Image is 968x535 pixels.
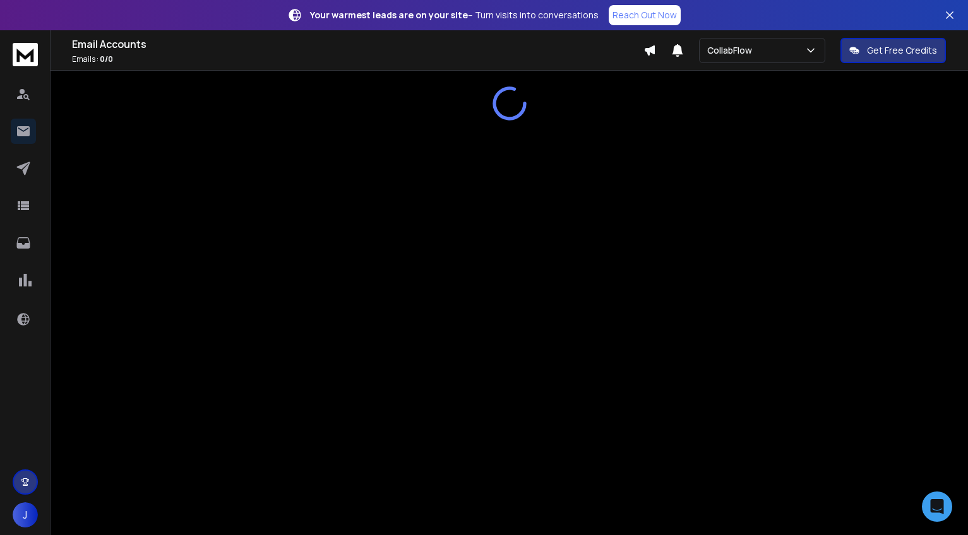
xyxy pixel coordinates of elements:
[609,5,681,25] a: Reach Out Now
[612,9,677,21] p: Reach Out Now
[100,54,113,64] span: 0 / 0
[922,491,952,522] div: Open Intercom Messenger
[310,9,468,21] strong: Your warmest leads are on your site
[840,38,946,63] button: Get Free Credits
[13,502,38,527] button: J
[72,37,643,52] h1: Email Accounts
[72,54,643,64] p: Emails :
[867,44,937,57] p: Get Free Credits
[310,9,599,21] p: – Turn visits into conversations
[13,43,38,66] img: logo
[707,44,757,57] p: CollabFlow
